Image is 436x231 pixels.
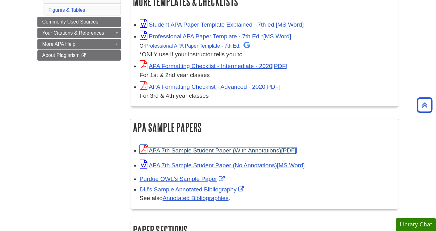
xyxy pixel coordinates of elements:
[163,195,228,201] a: Annotated Bibliographies
[140,21,304,28] a: Link opens in new window
[140,41,396,59] div: *ONLY use if your instructor tells you to
[37,50,121,61] a: About Plagiarism
[81,53,86,58] i: This link opens in a new window
[140,186,246,193] a: Link opens in new window
[140,33,291,40] a: Link opens in new window
[140,92,396,101] div: For 3rd & 4th year classes
[42,53,80,58] span: About Plagiarism
[396,218,436,231] button: Library Chat
[140,162,305,169] a: Link opens in new window
[42,41,75,47] span: More APA Help
[37,17,121,27] a: Commonly Used Sources
[415,101,434,109] a: Back to Top
[140,176,226,182] a: Link opens in new window
[140,147,296,154] a: Link opens in new window
[140,71,396,80] div: For 1st & 2nd year classes
[145,43,250,49] a: Professional APA Paper Template - 7th Ed.
[130,119,399,136] h2: APA Sample Papers
[49,7,85,13] a: Figures & Tables
[140,83,281,90] a: Link opens in new window
[140,43,250,49] small: Or
[42,30,104,36] span: Your Citations & References
[37,39,121,49] a: More APA Help
[140,63,288,69] a: Link opens in new window
[37,28,121,38] a: Your Citations & References
[42,19,98,24] span: Commonly Used Sources
[140,194,396,203] div: See also .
